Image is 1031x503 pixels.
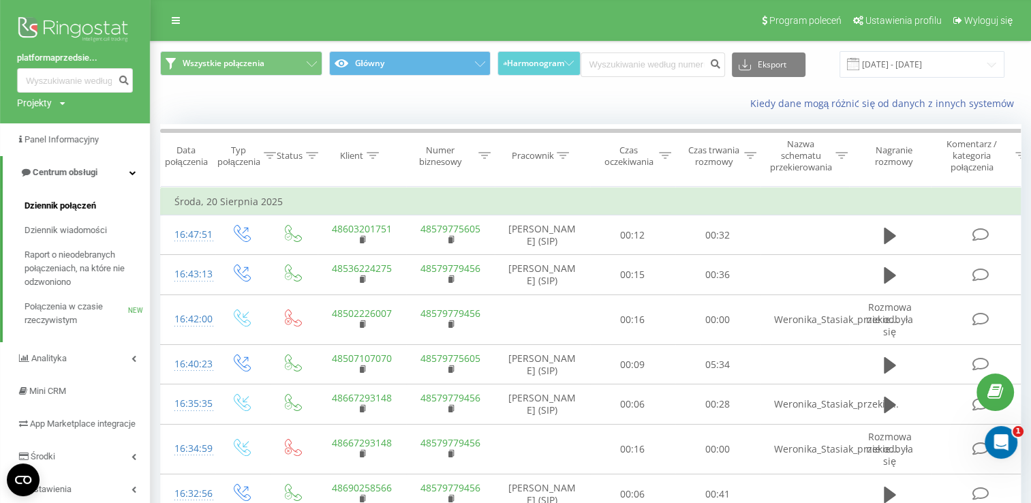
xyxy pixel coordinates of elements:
td: 05:34 [675,345,760,384]
button: Eksport [732,52,805,77]
img: Ringostat logo [17,14,133,48]
div: Czas oczekiwania [602,144,656,168]
div: 16:40:23 [174,351,202,378]
div: Typ połączenia [217,144,260,168]
div: Projekty [17,96,52,110]
td: [PERSON_NAME] (SIP) [495,345,590,384]
td: [PERSON_NAME] (SIP) [495,384,590,424]
span: Dziennik połączeń [25,199,96,213]
a: 48579779456 [420,481,480,494]
a: Centrum obsługi [3,156,150,189]
button: Harmonogram [497,51,580,76]
a: 48507107070 [332,352,392,365]
span: Harmonogram [507,59,564,68]
div: 16:47:51 [174,222,202,248]
a: 48579779456 [420,436,480,449]
td: 00:00 [675,424,760,474]
a: 48603201751 [332,222,392,235]
button: Główny [329,51,491,76]
button: Wszystkie połączenia [160,51,322,76]
span: Środki [31,451,55,461]
span: Analityka [31,353,67,363]
a: 48579779456 [420,262,480,275]
span: Ustawienia profilu [865,15,942,26]
td: [PERSON_NAME] (SIP) [495,255,590,294]
a: 48579775605 [420,352,480,365]
a: 48579779456 [420,307,480,320]
td: 00:00 [675,294,760,345]
td: 00:16 [590,424,675,474]
div: 16:34:59 [174,436,202,462]
span: Panel Informacyjny [25,134,99,144]
iframe: Intercom live chat [985,426,1017,459]
span: Mini CRM [29,386,66,396]
div: Status [277,150,303,162]
td: 00:09 [590,345,675,384]
a: Kiedy dane mogą różnić się od danych z innych systemów [750,97,1021,110]
a: 48502226007 [332,307,392,320]
input: Wyszukiwanie według numeru [17,68,133,93]
div: Nagranie rozmowy [861,144,927,168]
button: Open CMP widget [7,463,40,496]
a: 48690258566 [332,481,392,494]
td: 00:16 [590,294,675,345]
div: 16:43:13 [174,261,202,288]
input: Wyszukiwanie według numeru [581,52,725,77]
a: 48579775605 [420,222,480,235]
a: 48667293148 [332,391,392,404]
a: Połączenia w czasie rzeczywistymNEW [25,294,150,333]
td: 00:12 [590,215,675,255]
span: Połączenia w czasie rzeczywistym [25,300,128,327]
span: Dziennik wiadomości [25,224,107,237]
div: Czas trwania rozmowy [687,144,741,168]
span: Ustawienia [29,484,72,494]
span: 1 [1013,426,1024,437]
span: Wszystkie połączenia [183,58,264,69]
span: Centrum obsługi [33,167,97,177]
a: 48536224275 [332,262,392,275]
div: Pracownik [511,150,553,162]
a: Dziennik połączeń [25,194,150,218]
td: [PERSON_NAME] (SIP) [495,215,590,255]
span: Wyloguj się [964,15,1013,26]
td: 00:32 [675,215,760,255]
td: 00:28 [675,384,760,424]
a: platformaprzedsie... [17,51,133,65]
div: Nazwa schematu przekierowania [770,138,832,173]
div: Data połączenia [161,144,211,168]
div: Komentarz / kategoria połączenia [932,138,1012,173]
td: 00:36 [675,255,760,294]
td: 00:06 [590,384,675,424]
a: 48579779456 [420,391,480,404]
div: Klient [340,150,363,162]
div: Numer biznesowy [406,144,476,168]
span: Weronika_Stasiak_przekie... [774,313,899,326]
span: Rozmowa nie odbyła się [866,301,913,338]
td: 00:15 [590,255,675,294]
span: Weronika_Stasiak_przekie... [774,442,899,455]
span: App Marketplace integracje [30,418,136,429]
a: Dziennik wiadomości [25,218,150,243]
div: 16:35:35 [174,391,202,417]
span: Rozmowa nie odbyła się [866,430,913,468]
span: Weronika_Stasiak_przekie... [774,397,899,410]
span: Program poleceń [769,15,842,26]
a: Raport o nieodebranych połączeniach, na które nie odzwoniono [25,243,150,294]
a: 48667293148 [332,436,392,449]
div: 16:42:00 [174,306,202,333]
span: Raport o nieodebranych połączeniach, na które nie odzwoniono [25,248,143,289]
